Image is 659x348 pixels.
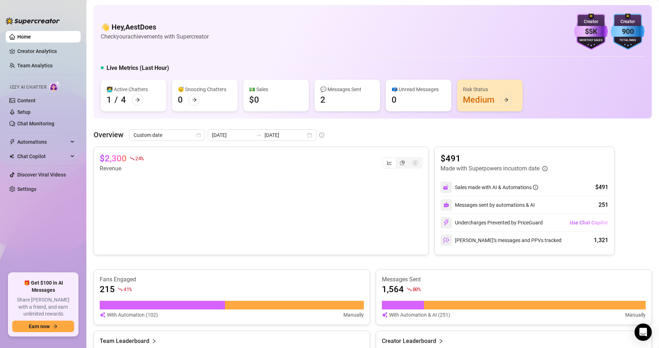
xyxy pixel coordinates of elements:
[101,32,209,41] article: Check your achievements with Supercreator
[100,284,115,295] article: 215
[178,85,232,93] div: 😴 Snoozing Chatters
[319,133,324,138] span: info-circle
[412,286,421,293] span: 80 %
[100,164,144,173] article: Revenue
[178,94,183,106] div: 0
[12,280,74,294] span: 🎁 Get $100 in AI Messages
[443,237,450,244] img: svg%3e
[100,337,149,345] article: Team Leaderboard
[9,139,15,145] span: thunderbolt
[594,236,608,245] div: 1,321
[320,85,374,93] div: 💬 Messages Sent
[100,153,127,164] article: $2,300
[265,131,306,139] input: End date
[441,164,540,173] article: Made with Superpowers in custom date
[463,85,517,93] div: Risk Status
[17,34,31,40] a: Home
[387,160,392,165] span: line-chart
[53,324,58,329] span: arrow-right
[611,26,645,37] div: 900
[152,337,157,345] span: right
[392,85,446,93] div: 📪 Unread Messages
[249,94,259,106] div: $0
[625,311,646,319] article: Manually
[611,38,645,43] div: Total Fans
[570,220,608,226] span: Use Chat Copilot
[438,337,443,345] span: right
[611,14,645,50] img: blue-badge-DgoSNQY1.svg
[12,321,74,332] button: Earn nowarrow-right
[533,185,538,190] span: info-circle
[134,130,200,140] span: Custom date
[118,287,123,292] span: fall
[212,131,253,139] input: Start date
[12,296,74,318] span: Share [PERSON_NAME] with a friend, and earn unlimited rewards
[574,14,608,50] img: purple-badge-B9DA21FR.svg
[29,324,50,329] span: Earn now
[392,94,397,106] div: 0
[320,94,325,106] div: 2
[256,132,262,138] span: to
[10,84,46,91] span: Izzy AI Chatter
[574,26,608,37] div: $5K
[542,166,547,171] span: info-circle
[595,183,608,192] div: $491
[504,97,509,102] span: arrow-right
[101,22,209,32] h4: 👋 Hey, AestDoes
[407,287,412,292] span: fall
[17,151,68,162] span: Chat Copilot
[413,160,418,165] span: dollar-circle
[443,202,449,208] img: svg%3e
[441,217,543,228] div: Undercharges Prevented by PriceGuard
[17,45,75,57] a: Creator Analytics
[574,18,608,25] div: Creator
[382,276,646,284] article: Messages Sent
[569,217,608,228] button: Use Chat Copilot
[455,183,538,191] div: Sales made with AI & Automations
[6,17,60,24] img: logo-BBDzfeDw.svg
[49,81,60,92] img: AI Chatter
[130,156,135,161] span: fall
[107,311,158,319] article: With Automation (102)
[135,97,140,102] span: arrow-right
[192,97,197,102] span: arrow-right
[17,98,36,103] a: Content
[443,219,450,226] img: svg%3e
[441,153,547,164] article: $491
[443,184,450,191] img: svg%3e
[382,284,404,295] article: 1,564
[107,85,161,93] div: 👩‍💻 Active Chatters
[197,133,201,137] span: calendar
[123,286,132,293] span: 41 %
[599,201,608,209] div: 251
[256,132,262,138] span: swap-right
[17,172,66,178] a: Discover Viral Videos
[107,64,169,72] h5: Live Metrics (Last Hour)
[17,109,31,115] a: Setup
[382,337,436,345] article: Creator Leaderboard
[121,94,126,106] div: 4
[382,311,388,319] img: svg%3e
[17,63,53,68] a: Team Analytics
[574,38,608,43] div: Monthly Sales
[635,324,652,341] div: Open Intercom Messenger
[94,129,123,140] article: Overview
[17,121,54,126] a: Chat Monitoring
[441,235,561,246] div: [PERSON_NAME]’s messages and PPVs tracked
[107,94,112,106] div: 1
[17,136,68,148] span: Automations
[611,18,645,25] div: Creator
[17,186,36,192] a: Settings
[382,157,423,169] div: segmented control
[389,311,450,319] article: With Automation & AI (251)
[135,155,144,162] span: 24 %
[441,199,535,211] div: Messages sent by automations & AI
[343,311,364,319] article: Manually
[100,311,105,319] img: svg%3e
[249,85,303,93] div: 💵 Sales
[9,154,14,159] img: Chat Copilot
[400,160,405,165] span: pie-chart
[100,276,364,284] article: Fans Engaged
